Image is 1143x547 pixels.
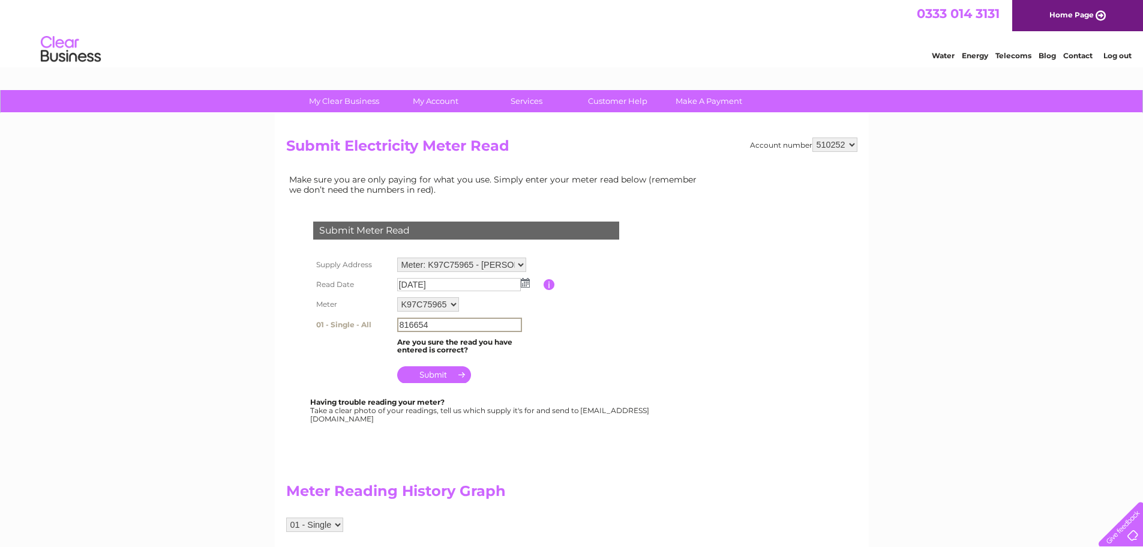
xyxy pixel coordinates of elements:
[286,172,706,197] td: Make sure you are only paying for what you use. Simply enter your meter read below (remember we d...
[477,90,576,112] a: Services
[917,6,1000,21] a: 0333 014 3131
[310,398,651,423] div: Take a clear photo of your readings, tell us which supply it's for and send to [EMAIL_ADDRESS][DO...
[995,51,1031,60] a: Telecoms
[386,90,485,112] a: My Account
[313,222,619,240] div: Submit Meter Read
[286,483,706,506] h2: Meter Reading History Graph
[310,255,394,275] th: Supply Address
[397,366,471,383] input: Submit
[932,51,955,60] a: Water
[310,275,394,294] th: Read Date
[1039,51,1056,60] a: Blog
[521,278,530,288] img: ...
[286,138,857,160] h2: Submit Electricity Meter Read
[544,279,555,290] input: Information
[659,90,758,112] a: Make A Payment
[40,31,101,68] img: logo.png
[310,315,394,335] th: 01 - Single - All
[295,90,394,112] a: My Clear Business
[568,90,667,112] a: Customer Help
[310,294,394,315] th: Meter
[962,51,988,60] a: Energy
[394,335,544,358] td: Are you sure the read you have entered is correct?
[1103,51,1132,60] a: Log out
[289,7,856,58] div: Clear Business is a trading name of Verastar Limited (registered in [GEOGRAPHIC_DATA] No. 3667643...
[750,138,857,152] div: Account number
[310,397,445,406] b: Having trouble reading your meter?
[1063,51,1093,60] a: Contact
